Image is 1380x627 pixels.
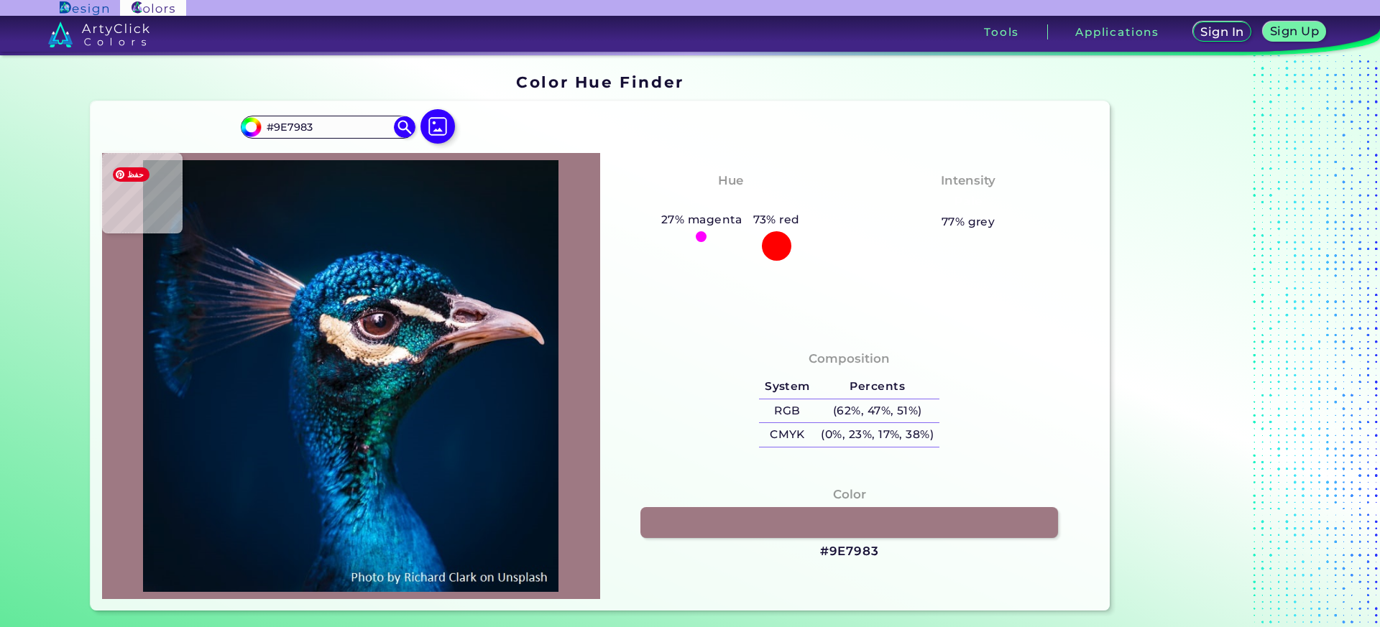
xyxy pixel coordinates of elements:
[420,109,455,144] img: icon picture
[718,170,743,191] h4: Hue
[816,399,939,423] h5: (62%, 47%, 51%)
[516,71,684,93] h1: Color Hue Finder
[655,210,747,229] h5: 27% magenta
[684,193,778,210] h3: Pinkish Red
[833,484,866,505] h4: Color
[109,160,593,592] img: img_pavlin.jpg
[759,375,815,399] h5: System
[48,22,149,47] img: logo_artyclick_colors_white.svg
[947,193,988,210] h3: Pale
[759,423,815,447] h5: CMYK
[816,375,939,399] h5: Percents
[820,543,879,560] h3: #9E7983
[1269,25,1320,37] h5: Sign Up
[984,27,1019,37] h3: Tools
[1192,22,1252,42] a: Sign In
[759,399,815,423] h5: RGB
[941,170,995,191] h4: Intensity
[747,210,806,229] h5: 73% red
[1200,26,1245,38] h5: Sign In
[1262,22,1326,42] a: Sign Up
[60,1,108,15] img: ArtyClick Design logo
[942,213,995,231] h5: 77% grey
[816,423,939,447] h5: (0%, 23%, 17%, 38%)
[809,348,890,369] h4: Composition
[113,167,149,182] span: حفظ
[394,116,415,138] img: icon search
[261,117,395,136] input: type color..
[1075,27,1159,37] h3: Applications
